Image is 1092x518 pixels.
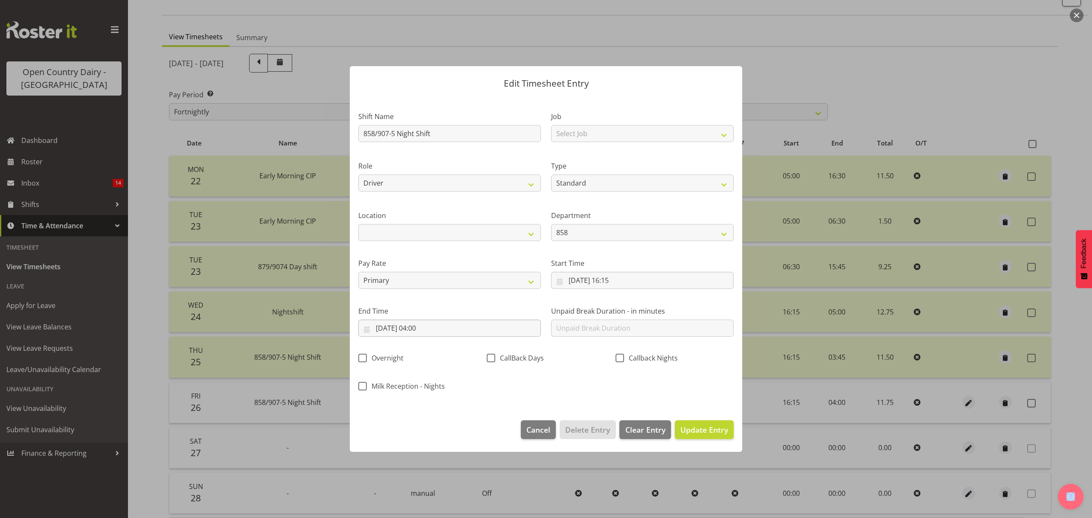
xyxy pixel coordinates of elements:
[1076,230,1092,288] button: Feedback - Show survey
[675,420,734,439] button: Update Entry
[551,306,734,316] label: Unpaid Break Duration - in minutes
[358,125,541,142] input: Shift Name
[565,424,610,435] span: Delete Entry
[551,258,734,268] label: Start Time
[358,79,734,88] p: Edit Timesheet Entry
[358,258,541,268] label: Pay Rate
[551,210,734,221] label: Department
[358,161,541,171] label: Role
[495,354,544,362] span: CallBack Days
[551,272,734,289] input: Click to select...
[551,320,734,337] input: Unpaid Break Duration
[625,424,665,435] span: Clear Entry
[358,210,541,221] label: Location
[526,424,550,435] span: Cancel
[551,111,734,122] label: Job
[551,161,734,171] label: Type
[521,420,556,439] button: Cancel
[367,354,404,362] span: Overnight
[358,320,541,337] input: Click to select...
[619,420,671,439] button: Clear Entry
[1066,492,1075,501] img: help-xxl-2.png
[358,111,541,122] label: Shift Name
[680,425,728,435] span: Update Entry
[367,382,445,390] span: Milk Reception - Nights
[1080,239,1088,268] span: Feedback
[560,420,616,439] button: Delete Entry
[358,306,541,316] label: End Time
[624,354,678,362] span: Callback Nights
